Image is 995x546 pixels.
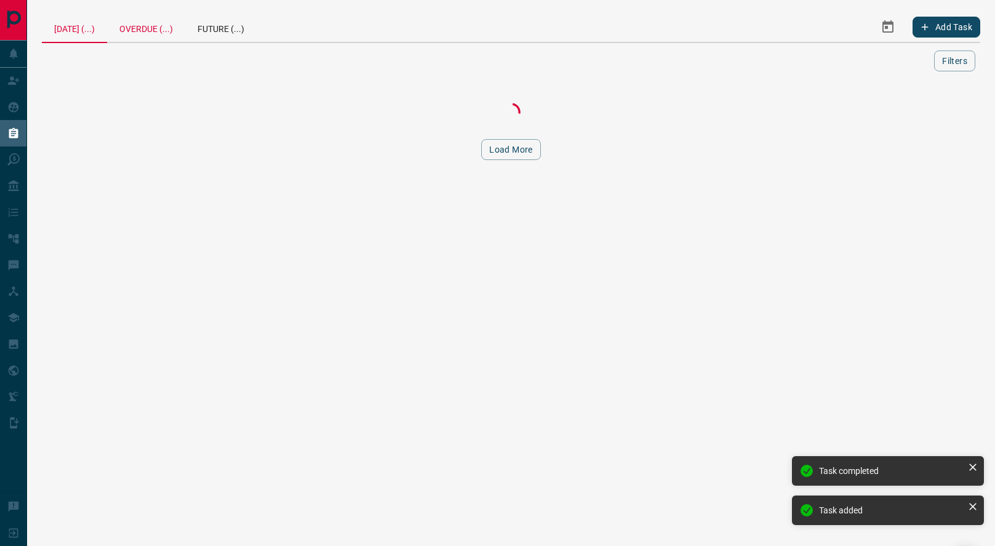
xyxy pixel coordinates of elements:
div: Loading [450,100,573,124]
button: Select Date Range [873,12,903,42]
div: Task added [819,505,963,515]
div: [DATE] (...) [42,12,107,43]
button: Add Task [913,17,980,38]
div: Future (...) [185,12,257,42]
button: Filters [934,50,975,71]
button: Load More [481,139,541,160]
div: Overdue (...) [107,12,185,42]
div: Task completed [819,466,963,476]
